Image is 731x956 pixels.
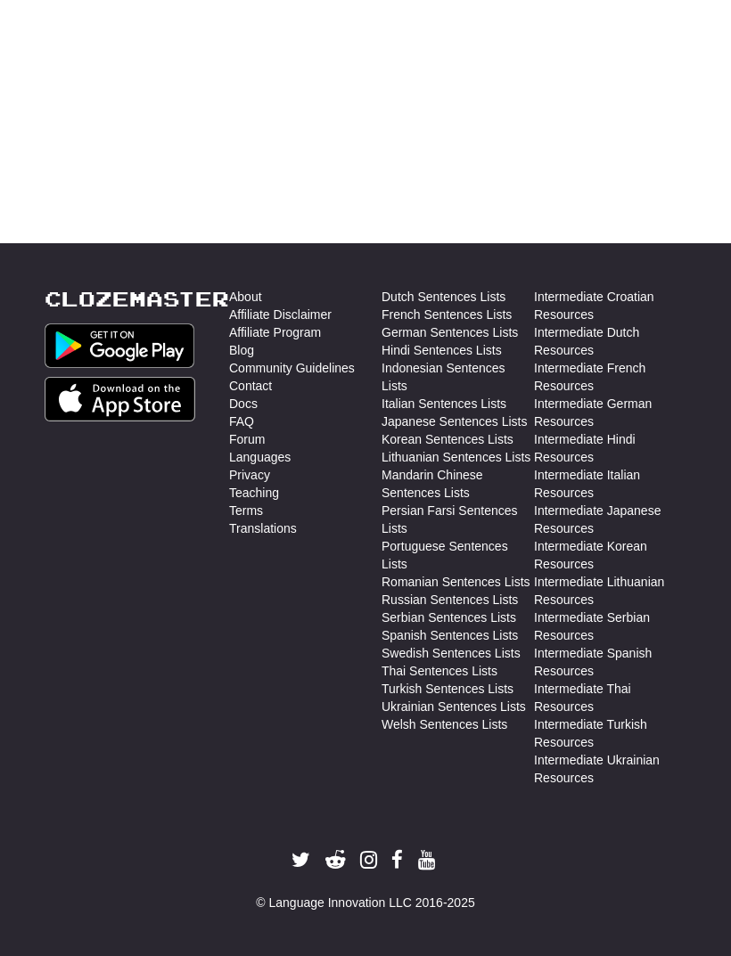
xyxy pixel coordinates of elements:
[229,448,291,466] a: Languages
[229,519,297,537] a: Translations
[534,609,686,644] a: Intermediate Serbian Resources
[229,430,265,448] a: Forum
[534,502,686,537] a: Intermediate Japanese Resources
[45,894,686,911] div: © Language Innovation LLC 2016-2025
[45,377,195,421] img: Get it on App Store
[534,644,686,680] a: Intermediate Spanish Resources
[382,466,534,502] a: Mandarin Chinese Sentences Lists
[229,377,272,395] a: Contact
[382,537,534,573] a: Portuguese Sentences Lists
[382,591,518,609] a: Russian Sentences Lists
[382,359,534,395] a: Indonesian Sentences Lists
[229,413,254,430] a: FAQ
[382,573,530,591] a: Romanian Sentences Lists
[534,430,686,466] a: Intermediate Hindi Resources
[534,323,686,359] a: Intermediate Dutch Resources
[229,306,332,323] a: Affiliate Disclaimer
[382,715,507,733] a: Welsh Sentences Lists
[229,466,270,484] a: Privacy
[382,609,516,626] a: Serbian Sentences Lists
[382,502,534,537] a: Persian Farsi Sentences Lists
[229,484,279,502] a: Teaching
[534,537,686,573] a: Intermediate Korean Resources
[229,502,263,519] a: Terms
[534,751,686,787] a: Intermediate Ukrainian Resources
[382,341,502,359] a: Hindi Sentences Lists
[382,413,527,430] a: Japanese Sentences Lists
[382,430,513,448] a: Korean Sentences Lists
[382,698,526,715] a: Ukrainian Sentences Lists
[229,359,355,377] a: Community Guidelines
[45,288,229,310] a: Clozemaster
[229,323,321,341] a: Affiliate Program
[534,715,686,751] a: Intermediate Turkish Resources
[534,288,686,323] a: Intermediate Croatian Resources
[382,680,513,698] a: Turkish Sentences Lists
[534,359,686,395] a: Intermediate French Resources
[382,306,512,323] a: French Sentences Lists
[229,395,258,413] a: Docs
[229,288,262,306] a: About
[534,466,686,502] a: Intermediate Italian Resources
[382,448,530,466] a: Lithuanian Sentences Lists
[382,626,518,644] a: Spanish Sentences Lists
[45,323,194,368] img: Get it on Google Play
[382,662,497,680] a: Thai Sentences Lists
[534,573,686,609] a: Intermediate Lithuanian Resources
[229,341,254,359] a: Blog
[534,680,686,715] a: Intermediate Thai Resources
[382,644,521,662] a: Swedish Sentences Lists
[382,323,518,341] a: German Sentences Lists
[534,395,686,430] a: Intermediate German Resources
[382,288,505,306] a: Dutch Sentences Lists
[382,395,506,413] a: Italian Sentences Lists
